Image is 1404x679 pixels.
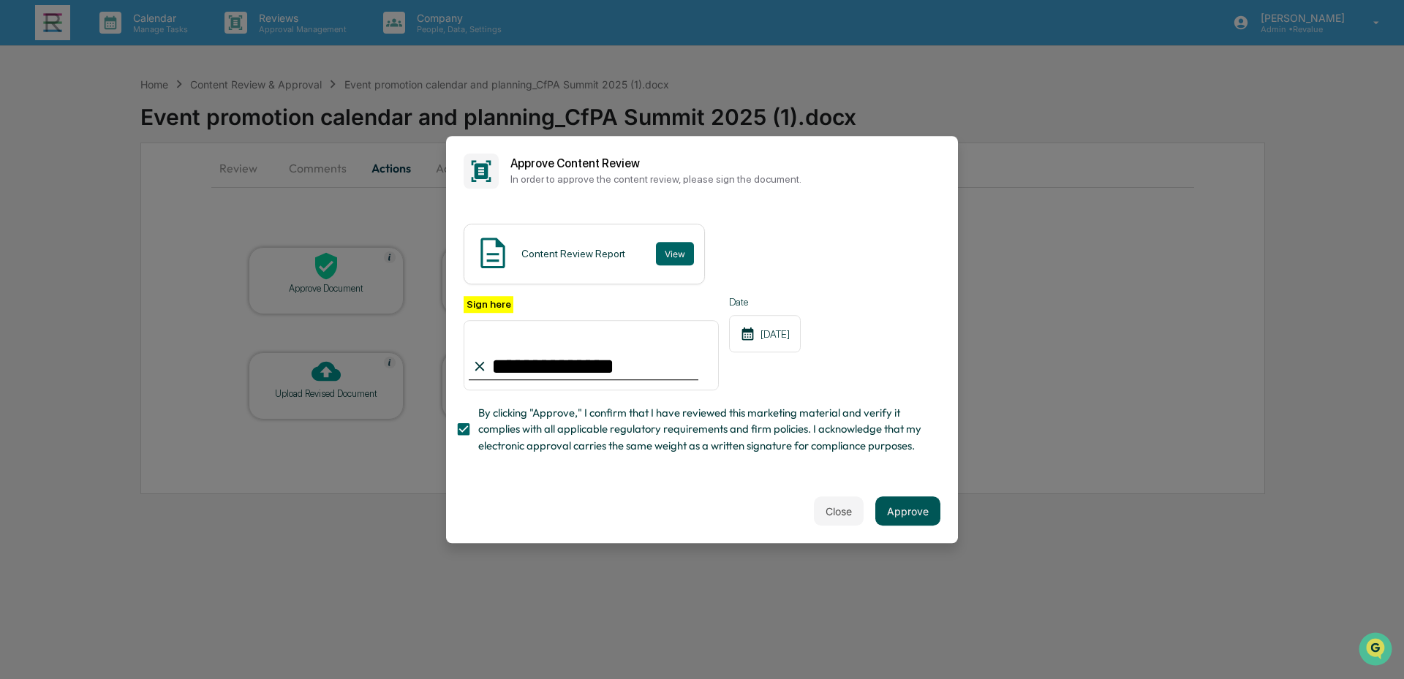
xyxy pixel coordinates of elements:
[129,199,159,210] span: [DATE]
[729,315,801,352] div: [DATE]
[9,254,100,280] a: 🖐️Preclearance
[510,173,940,185] p: In order to approve the content review, please sign the document.
[66,112,240,126] div: Start new chat
[15,112,41,138] img: 1746055101610-c473b297-6a78-478c-a979-82029cc54cd1
[521,248,625,259] div: Content Review Report
[106,261,118,273] div: 🗄️
[15,261,26,273] div: 🖐️
[9,281,98,308] a: 🔎Data Lookup
[29,200,41,211] img: 1746055101610-c473b297-6a78-478c-a979-82029cc54cd1
[729,296,801,308] label: Date
[478,405,929,454] span: By clicking "Approve," I confirm that I have reviewed this marketing material and verify it compl...
[464,296,513,313] label: Sign here
[29,259,94,274] span: Preclearance
[100,254,187,280] a: 🗄️Attestations
[1357,631,1397,670] iframe: Open customer support
[15,31,266,54] p: How can we help?
[29,287,92,302] span: Data Lookup
[249,116,266,134] button: Start new chat
[15,162,98,174] div: Past conversations
[103,322,177,334] a: Powered byPylon
[15,289,26,300] div: 🔎
[814,496,864,526] button: Close
[656,242,694,265] button: View
[45,199,118,210] span: [PERSON_NAME]
[875,496,940,526] button: Approve
[66,126,201,138] div: We're available if you need us!
[475,235,511,271] img: Document Icon
[31,112,57,138] img: 8933085812038_c878075ebb4cc5468115_72.jpg
[121,259,181,274] span: Attestations
[15,185,38,208] img: Jack Rasmussen
[510,156,940,170] h2: Approve Content Review
[121,199,127,210] span: •
[146,323,177,334] span: Pylon
[227,159,266,177] button: See all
